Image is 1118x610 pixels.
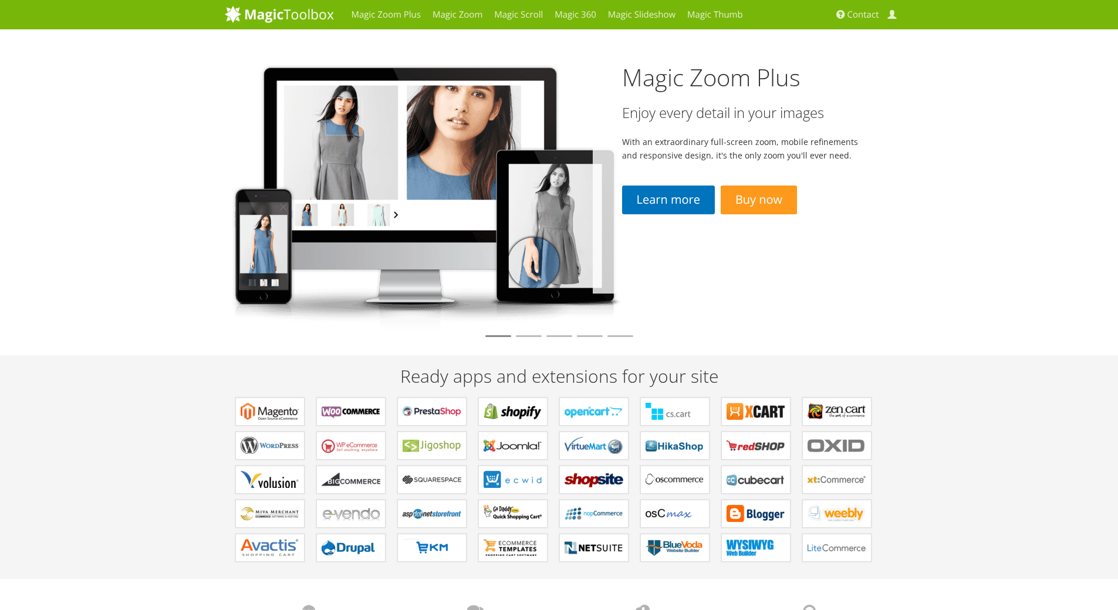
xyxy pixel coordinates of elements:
[802,466,872,494] a: Extensions for xt:Commerce
[565,437,623,454] b: Components for VirtueMart
[241,539,299,557] b: Extensions for Avactis
[241,403,299,420] b: Extensions for Magento
[397,534,467,562] a: Extensions for EKM
[622,135,864,162] p: With an extraordinary full-screen zoom, mobile refinements and responsive design, it's the only z...
[802,500,872,528] a: Extensions for Weebly
[727,539,785,557] b: Extensions for WYSIWYG
[403,403,461,420] b: Modules for PrestaShop
[622,186,715,214] a: Learn more
[727,471,785,488] b: Plugins for CubeCart
[565,403,623,420] b: Modules for OpenCart
[622,61,800,93] a: Magic Zoom Plus
[808,539,866,557] b: Modules for LiteCommerce
[397,432,467,460] a: Plugins for Jigoshop
[403,539,461,557] b: Extensions for EKM
[808,437,866,454] b: Extensions for OXID
[808,471,866,488] b: Extensions for xt:Commerce
[640,534,710,562] a: Extensions for BlueVoda
[484,505,542,523] b: Extensions for GoDaddy Shopping Cart
[225,5,334,23] img: MagicToolbox.com - Image tools for your website
[403,437,461,454] b: Plugins for Jigoshop
[322,437,380,454] b: Plugins for WP e-Commerce
[721,186,797,214] a: Buy now
[721,534,791,562] a: Extensions for WYSIWYG
[478,432,548,460] a: Components for Joomla
[316,466,386,494] a: Apps for Bigcommerce
[559,432,629,460] a: Components for VirtueMart
[802,397,872,426] a: Plugins for Zen Cart
[640,397,710,426] a: Add-ons for CS-Cart
[721,432,791,460] a: Components for redSHOP
[235,466,305,494] a: Extensions for Volusion
[484,471,542,488] b: Extensions for ECWID
[478,397,548,426] a: Apps for Shopify
[727,437,785,454] b: Components for redSHOP
[559,500,629,528] a: Extensions for nopCommerce
[721,397,791,426] a: Modules for X-Cart
[622,105,864,120] h3: Enjoy every detail in your images
[640,500,710,528] a: Add-ons for osCMax
[322,539,380,557] b: Modules for Drupal
[484,403,542,420] b: Apps for Shopify
[235,534,305,562] a: Extensions for Avactis
[225,56,623,330] img: magiczoomplus2-tablet.png
[316,397,386,426] a: Plugins for WooCommerce
[322,471,380,488] b: Apps for Bigcommerce
[478,466,548,494] a: Extensions for ECWID
[559,534,629,562] a: Extensions for NetSuite
[565,471,623,488] b: Extensions for ShopSite
[225,366,894,386] h2: Ready apps and extensions for your site
[241,437,299,454] b: Plugins for WordPress
[565,505,623,523] b: Extensions for nopCommerce
[403,471,461,488] b: Extensions for Squarespace
[802,534,872,562] a: Modules for LiteCommerce
[235,500,305,528] a: Extensions for Miva Merchant
[235,432,305,460] a: Plugins for WordPress
[484,437,542,454] b: Components for Joomla
[646,471,704,488] b: Add-ons for osCommerce
[559,397,629,426] a: Modules for OpenCart
[316,432,386,460] a: Plugins for WP e-Commerce
[565,539,623,557] b: Extensions for NetSuite
[847,9,879,21] span: Contact
[646,505,704,523] b: Add-ons for osCMax
[808,505,866,523] b: Extensions for Weebly
[559,466,629,494] a: Extensions for ShopSite
[802,432,872,460] a: Extensions for OXID
[397,397,467,426] a: Modules for PrestaShop
[397,500,467,528] a: Extensions for AspDotNetStorefront
[721,500,791,528] a: Extensions for Blogger
[322,403,380,420] b: Plugins for WooCommerce
[235,397,305,426] a: Extensions for Magento
[403,505,461,523] b: Extensions for AspDotNetStorefront
[727,505,785,523] b: Extensions for Blogger
[640,466,710,494] a: Add-ons for osCommerce
[241,471,299,488] b: Extensions for Volusion
[721,466,791,494] a: Plugins for CubeCart
[646,437,704,454] b: Components for HikaShop
[478,500,548,528] a: Extensions for GoDaddy Shopping Cart
[241,505,299,523] b: Extensions for Miva Merchant
[316,534,386,562] a: Modules for Drupal
[727,403,785,420] b: Modules for X-Cart
[646,403,704,420] b: Add-ons for CS-Cart
[397,466,467,494] a: Extensions for Squarespace
[322,505,380,523] b: Extensions for e-vendo
[646,539,704,557] b: Extensions for BlueVoda
[316,500,386,528] a: Extensions for e-vendo
[640,432,710,460] a: Components for HikaShop
[808,403,866,420] b: Plugins for Zen Cart
[484,539,542,557] b: Extensions for ecommerce Templates
[478,534,548,562] a: Extensions for ecommerce Templates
